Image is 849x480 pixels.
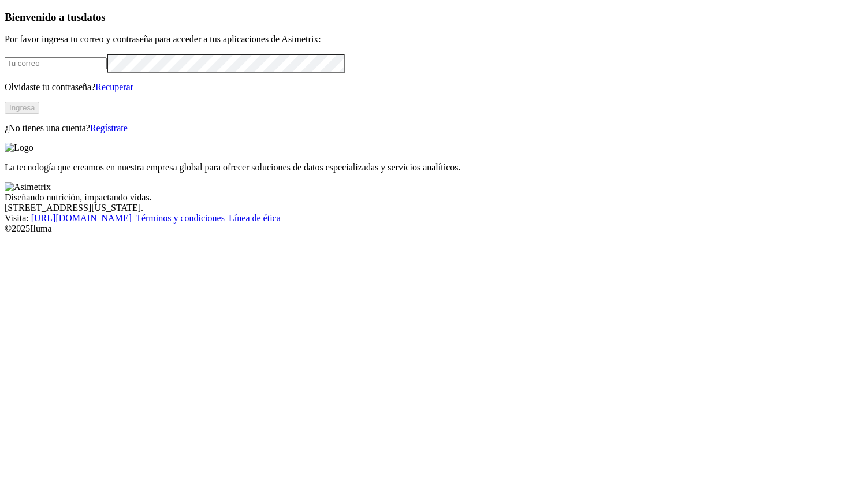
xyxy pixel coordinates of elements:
div: © 2025 Iluma [5,224,844,234]
a: Recuperar [95,82,133,92]
p: La tecnología que creamos en nuestra empresa global para ofrecer soluciones de datos especializad... [5,162,844,173]
a: [URL][DOMAIN_NAME] [31,213,132,223]
input: Tu correo [5,57,107,69]
div: Diseñando nutrición, impactando vidas. [5,192,844,203]
div: [STREET_ADDRESS][US_STATE]. [5,203,844,213]
img: Logo [5,143,33,153]
p: Olvidaste tu contraseña? [5,82,844,92]
h3: Bienvenido a tus [5,11,844,24]
a: Línea de ética [229,213,281,223]
div: Visita : | | [5,213,844,224]
img: Asimetrix [5,182,51,192]
p: Por favor ingresa tu correo y contraseña para acceder a tus aplicaciones de Asimetrix: [5,34,844,44]
a: Regístrate [90,123,128,133]
a: Términos y condiciones [136,213,225,223]
p: ¿No tienes una cuenta? [5,123,844,133]
span: datos [81,11,106,23]
button: Ingresa [5,102,39,114]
